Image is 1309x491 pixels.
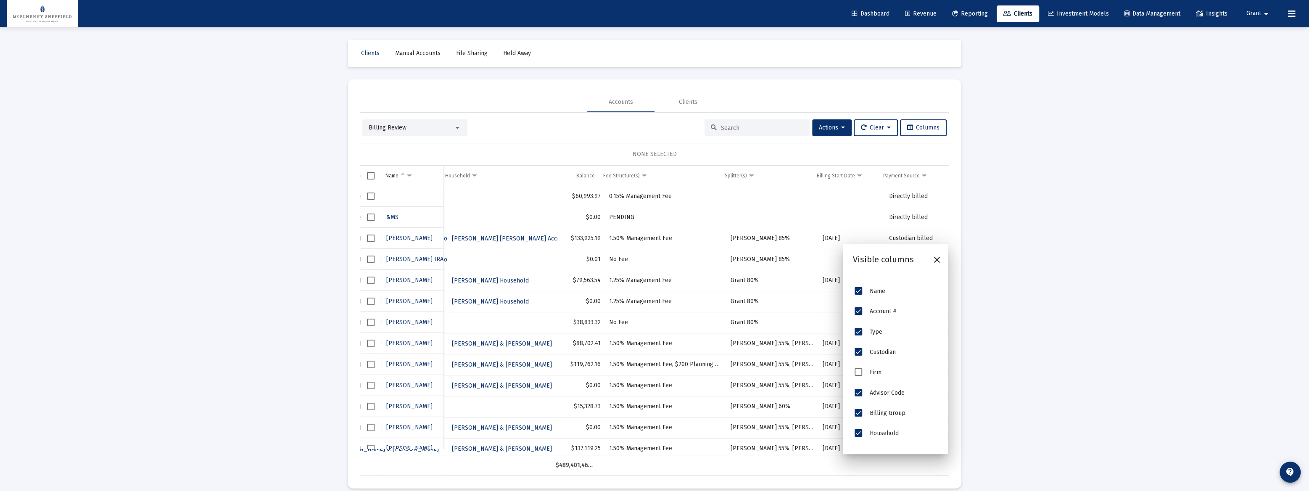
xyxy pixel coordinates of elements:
[726,228,818,249] td: [PERSON_NAME] 85%
[367,172,375,180] div: Select all
[726,396,818,417] td: [PERSON_NAME] 60%
[557,375,605,396] td: $0.00
[369,124,406,131] span: Billing Review
[1236,5,1281,22] button: Grant
[452,382,552,389] span: [PERSON_NAME] & [PERSON_NAME]
[385,316,433,328] button: [PERSON_NAME]
[367,150,942,158] div: NONE SELECTED
[385,253,444,265] button: [PERSON_NAME] IRA
[813,166,879,186] td: Column Billing Start Date
[552,166,599,186] td: Column Balance
[385,211,399,223] button: &MS
[883,172,920,179] div: Payment Source
[406,172,412,179] span: Show filter options for column 'Name'
[367,277,375,284] div: Select row
[449,45,494,62] a: File Sharing
[818,270,885,291] td: [DATE]
[386,361,433,368] span: [PERSON_NAME]
[605,333,726,354] td: 1.50% Management Fee
[853,403,938,423] li: Billing Group
[367,256,375,263] div: Select row
[605,396,726,417] td: 1.50% Management Fee
[452,340,552,347] span: [PERSON_NAME] & [PERSON_NAME]
[817,172,855,179] div: Billing Start Date
[452,277,529,284] span: [PERSON_NAME] Household
[367,319,375,326] div: Select row
[557,270,605,291] td: $79,563.54
[870,430,899,437] span: Household
[557,291,605,312] td: $0.00
[929,252,945,267] div: Close
[856,172,863,179] span: Show filter options for column 'Billing Start Date'
[726,249,818,270] td: [PERSON_NAME] 85%
[870,308,897,315] span: Account #
[812,119,852,136] button: Actions
[870,288,885,295] span: Name
[853,322,938,342] li: Type
[361,50,380,57] span: Clients
[818,438,885,459] td: [DATE]
[471,172,478,179] span: Show filter options for column 'Household'
[452,361,552,368] span: [PERSON_NAME] & [PERSON_NAME]
[819,124,845,131] span: Actions
[557,438,605,459] td: $137,119.25
[852,10,889,17] span: Dashboard
[386,214,399,221] span: &MS
[724,172,747,179] div: Splitter(s)
[997,5,1039,22] a: Clients
[843,244,948,454] div: Column Chooser
[441,166,552,186] td: Column Household
[818,375,885,396] td: [DATE]
[367,340,375,347] div: Select row
[556,461,595,470] div: $489,401,467.21
[870,409,905,417] span: Billing Group
[726,375,818,396] td: [PERSON_NAME] 55%, [PERSON_NAME] 25%, [PERSON_NAME] 10%
[1003,10,1032,17] span: Clients
[853,383,938,403] li: Advisor Code
[385,232,433,244] button: [PERSON_NAME]
[385,379,433,391] button: [PERSON_NAME]
[386,340,433,347] span: [PERSON_NAME]
[381,166,444,186] td: Column Name
[386,256,443,263] span: [PERSON_NAME] IRA
[386,403,433,410] span: [PERSON_NAME]
[386,445,433,452] span: [PERSON_NAME]
[845,5,896,22] a: Dashboard
[452,424,552,431] span: [PERSON_NAME] & [PERSON_NAME]
[386,424,433,431] span: [PERSON_NAME]
[557,417,605,438] td: $0.00
[367,445,375,452] div: Select row
[385,358,433,370] button: [PERSON_NAME]
[1196,10,1227,17] span: Insights
[605,186,726,207] td: 0.15% Management Fee
[1261,5,1271,22] mat-icon: arrow_drop_down
[385,274,433,286] button: [PERSON_NAME]
[609,98,633,106] div: Accounts
[452,235,603,242] span: [PERSON_NAME] [PERSON_NAME] Accounts Household
[451,359,553,371] a: [PERSON_NAME] & [PERSON_NAME]
[557,186,605,207] td: $60,993.97
[386,382,433,389] span: [PERSON_NAME]
[395,50,441,57] span: Manual Accounts
[557,396,605,417] td: $15,328.73
[452,298,529,305] span: [PERSON_NAME] Household
[605,228,726,249] td: 1.50% Management Fee
[451,380,553,392] a: [PERSON_NAME] & [PERSON_NAME]
[853,423,938,443] li: Household
[1189,5,1234,22] a: Insights
[898,5,943,22] a: Revenue
[445,172,470,179] div: Household
[900,119,947,136] button: Columns
[605,354,726,375] td: 1.50% Management Fee, $200 Planning Fee
[879,166,943,186] td: Column Payment Source
[386,235,433,242] span: [PERSON_NAME]
[367,382,375,389] div: Select row
[360,166,949,476] div: Data grid
[367,424,375,431] div: Select row
[818,333,885,354] td: [DATE]
[13,5,71,22] img: Dashboard
[1285,467,1295,477] mat-icon: contact_support
[870,328,882,335] span: Type
[641,172,647,179] span: Show filter options for column 'Fee Structure(s)'
[451,422,553,434] a: [PERSON_NAME] & [PERSON_NAME]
